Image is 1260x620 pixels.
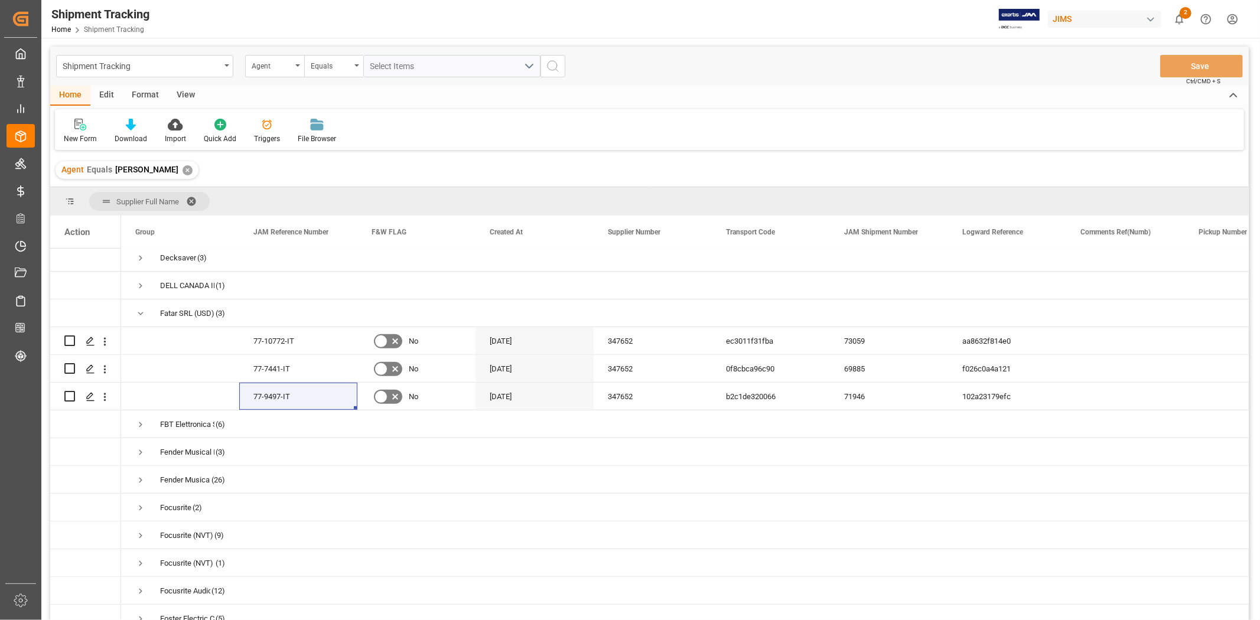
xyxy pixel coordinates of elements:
a: Home [51,25,71,34]
div: Press SPACE to select this row. [50,327,121,355]
button: open menu [245,55,304,77]
span: Supplier Number [608,228,660,236]
button: Save [1160,55,1243,77]
button: Help Center [1193,6,1219,32]
div: Focusrite (NVT) , Focusrite Audio Engineering [160,550,214,577]
span: 2 [1180,7,1191,19]
span: Logward Reference [962,228,1023,236]
div: View [168,86,204,106]
span: Comments Ref(Numb) [1080,228,1151,236]
span: (3) [216,300,225,327]
button: JIMS [1048,8,1166,30]
div: [DATE] [476,383,594,410]
span: JAM Reference Number [253,228,328,236]
span: Created At [490,228,523,236]
div: Equals [311,58,351,71]
span: (3) [216,439,225,466]
div: 0f8cbca96c90 [712,355,830,382]
div: New Form [64,133,97,144]
span: No [409,383,418,410]
div: ✕ [183,165,193,175]
div: 71946 [830,383,948,410]
div: Action [64,227,90,237]
div: Press SPACE to select this row. [50,299,121,327]
span: (3) [197,244,207,272]
div: aa8632f814e0 [948,327,1066,354]
div: 77-7441-IT [239,355,357,382]
span: (1) [216,272,225,299]
div: Press SPACE to select this row. [50,244,121,272]
div: Press SPACE to select this row. [50,438,121,466]
div: Press SPACE to select this row. [50,410,121,438]
span: [PERSON_NAME] [115,165,178,174]
span: (26) [211,466,225,494]
div: Focusrite (NVT) [160,522,213,549]
div: 347652 [594,327,712,354]
div: 347652 [594,355,712,382]
div: 69885 [830,355,948,382]
button: open menu [56,55,233,77]
div: Quick Add [204,133,236,144]
div: DELL CANADA INCORPORATED [160,272,214,299]
button: open menu [304,55,363,77]
div: 77-9497-IT [239,383,357,410]
span: Pickup Number [1199,228,1247,236]
span: No [409,355,418,383]
div: Triggers [254,133,280,144]
span: Select Items [370,61,421,71]
div: Format [123,86,168,106]
div: 77-10772-IT [239,327,357,354]
span: Group [135,228,155,236]
div: Download [115,133,147,144]
div: FBT Elettronica S.p.A -EUR [160,411,214,438]
div: Focusrite Audio Engineering [160,577,210,605]
div: Press SPACE to select this row. [50,466,121,494]
span: (6) [216,411,225,438]
div: Press SPACE to select this row. [50,272,121,299]
div: 73059 [830,327,948,354]
button: open menu [363,55,541,77]
div: Import [165,133,186,144]
span: (2) [193,494,202,521]
div: [DATE] [476,327,594,354]
span: Equals [87,165,112,174]
div: Press SPACE to select this row. [50,355,121,383]
div: Fatar SRL (USD) [160,300,214,327]
div: Agent [252,58,292,71]
span: No [409,328,418,355]
div: Decksaver [160,244,196,272]
div: Shipment Tracking [51,5,149,23]
div: File Browser [298,133,336,144]
button: show 2 new notifications [1166,6,1193,32]
div: JIMS [1048,11,1161,28]
span: Agent [61,165,84,174]
span: F&W FLAG [372,228,406,236]
div: f026c0a4a121 [948,355,1066,382]
span: JAM Shipment Number [844,228,918,236]
img: Exertis%20JAM%20-%20Email%20Logo.jpg_1722504956.jpg [999,9,1040,30]
span: (12) [211,577,225,605]
div: Edit [90,86,123,106]
div: 102a23179efc [948,383,1066,410]
div: Press SPACE to select this row. [50,549,121,577]
div: b2c1de320066 [712,383,830,410]
div: Focusrite [160,494,191,521]
span: Transport Code [726,228,775,236]
span: Ctrl/CMD + S [1186,77,1220,86]
span: (9) [214,522,224,549]
span: Supplier Full Name [116,197,179,206]
div: Press SPACE to select this row. [50,494,121,521]
div: Press SPACE to select this row. [50,577,121,605]
span: (1) [216,550,225,577]
div: [DATE] [476,355,594,382]
div: Home [50,86,90,106]
div: 347652 [594,383,712,410]
div: Press SPACE to select this row. [50,521,121,549]
div: Press SPACE to select this row. [50,383,121,410]
div: ec3011f31fba [712,327,830,354]
div: Fender Musical Instruments Corp. [160,466,210,494]
div: Shipment Tracking [63,58,220,73]
div: Fender Musical Instruments - [GEOGRAPHIC_DATA] [160,439,214,466]
button: search button [541,55,565,77]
